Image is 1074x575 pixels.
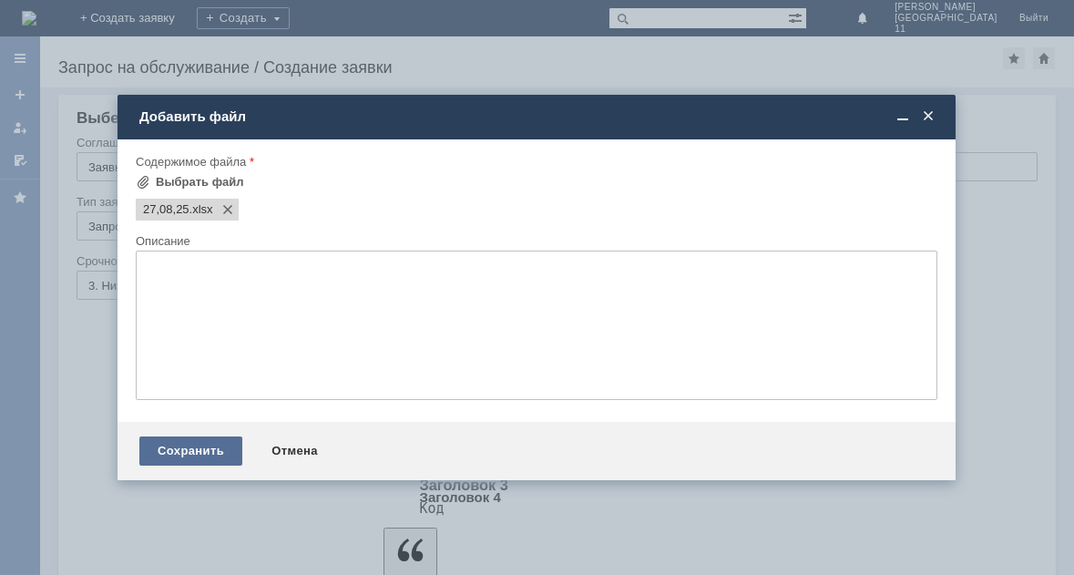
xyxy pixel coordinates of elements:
div: Содержимое файла [136,156,934,168]
span: 27,08,25.xlsx [143,202,189,217]
div: Добавить файл [139,108,937,125]
span: Свернуть (Ctrl + M) [894,108,912,125]
div: Выбрать файл [156,175,244,190]
span: 27,08,25.xlsx [189,202,213,217]
span: Закрыть [919,108,937,125]
div: Описание [136,235,934,247]
div: добрый вечер.прошу удалить отложенный чеки [7,7,266,36]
